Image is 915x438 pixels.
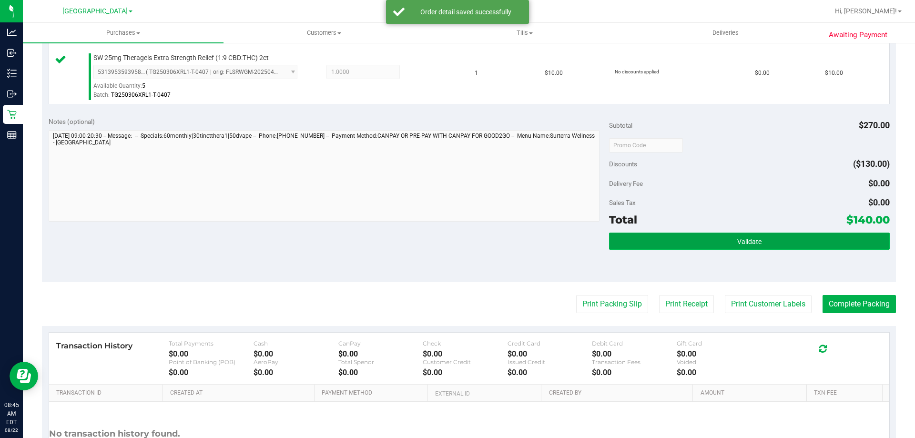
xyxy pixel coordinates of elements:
span: $10.00 [545,69,563,78]
span: Validate [737,238,762,245]
button: Print Receipt [659,295,714,313]
span: Batch: [93,92,110,98]
span: $140.00 [846,213,890,226]
span: Purchases [23,29,224,37]
span: Delivery Fee [609,180,643,187]
span: TG250306XRL1-T-0407 [111,92,171,98]
div: $0.00 [169,349,254,358]
a: Amount [701,389,803,397]
a: Tills [424,23,625,43]
div: Credit Card [508,340,592,347]
p: 08:45 AM EDT [4,401,19,427]
div: Total Spendr [338,358,423,366]
p: 08/22 [4,427,19,434]
div: $0.00 [254,349,338,358]
a: Payment Method [322,389,424,397]
div: Transaction Fees [592,358,677,366]
div: $0.00 [677,349,762,358]
inline-svg: Reports [7,130,17,140]
div: Available Quantity: [93,79,308,98]
div: Cash [254,340,338,347]
a: Deliveries [625,23,826,43]
span: 1 [475,69,478,78]
div: $0.00 [338,368,423,377]
div: $0.00 [592,368,677,377]
span: Customers [224,29,424,37]
div: $0.00 [423,349,508,358]
inline-svg: Inventory [7,69,17,78]
span: $0.00 [868,197,890,207]
div: Check [423,340,508,347]
div: $0.00 [508,368,592,377]
div: CanPay [338,340,423,347]
button: Validate [609,233,889,250]
div: $0.00 [338,349,423,358]
span: No discounts applied [615,69,659,74]
span: ($130.00) [853,159,890,169]
div: $0.00 [169,368,254,377]
inline-svg: Inbound [7,48,17,58]
span: Tills [425,29,624,37]
div: $0.00 [592,349,677,358]
div: Point of Banking (POB) [169,358,254,366]
a: Customers [224,23,424,43]
div: Order detail saved successfully [410,7,522,17]
div: Issued Credit [508,358,592,366]
iframe: Resource center [10,362,38,390]
span: Sales Tax [609,199,636,206]
button: Print Packing Slip [576,295,648,313]
th: External ID [427,385,541,402]
span: Discounts [609,155,637,173]
a: Created By [549,389,689,397]
button: Complete Packing [823,295,896,313]
span: $270.00 [859,120,890,130]
div: $0.00 [508,349,592,358]
inline-svg: Outbound [7,89,17,99]
span: [GEOGRAPHIC_DATA] [62,7,128,15]
div: AeroPay [254,358,338,366]
inline-svg: Analytics [7,28,17,37]
div: $0.00 [423,368,508,377]
button: Print Customer Labels [725,295,812,313]
span: $0.00 [868,178,890,188]
div: Gift Card [677,340,762,347]
a: Transaction ID [56,389,159,397]
div: Voided [677,358,762,366]
input: Promo Code [609,138,683,153]
span: Hi, [PERSON_NAME]! [835,7,897,15]
div: $0.00 [254,368,338,377]
span: SW 25mg Theragels Extra Strength Relief (1:9 CBD:THC) 2ct [93,53,269,62]
div: Debit Card [592,340,677,347]
span: $10.00 [825,69,843,78]
inline-svg: Retail [7,110,17,119]
div: $0.00 [677,368,762,377]
span: Deliveries [700,29,752,37]
div: Customer Credit [423,358,508,366]
div: Total Payments [169,340,254,347]
span: Awaiting Payment [829,30,887,41]
a: Purchases [23,23,224,43]
span: Total [609,213,637,226]
a: Txn Fee [814,389,878,397]
span: $0.00 [755,69,770,78]
span: 5 [142,82,145,89]
a: Created At [170,389,310,397]
span: Notes (optional) [49,118,95,125]
span: Subtotal [609,122,632,129]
